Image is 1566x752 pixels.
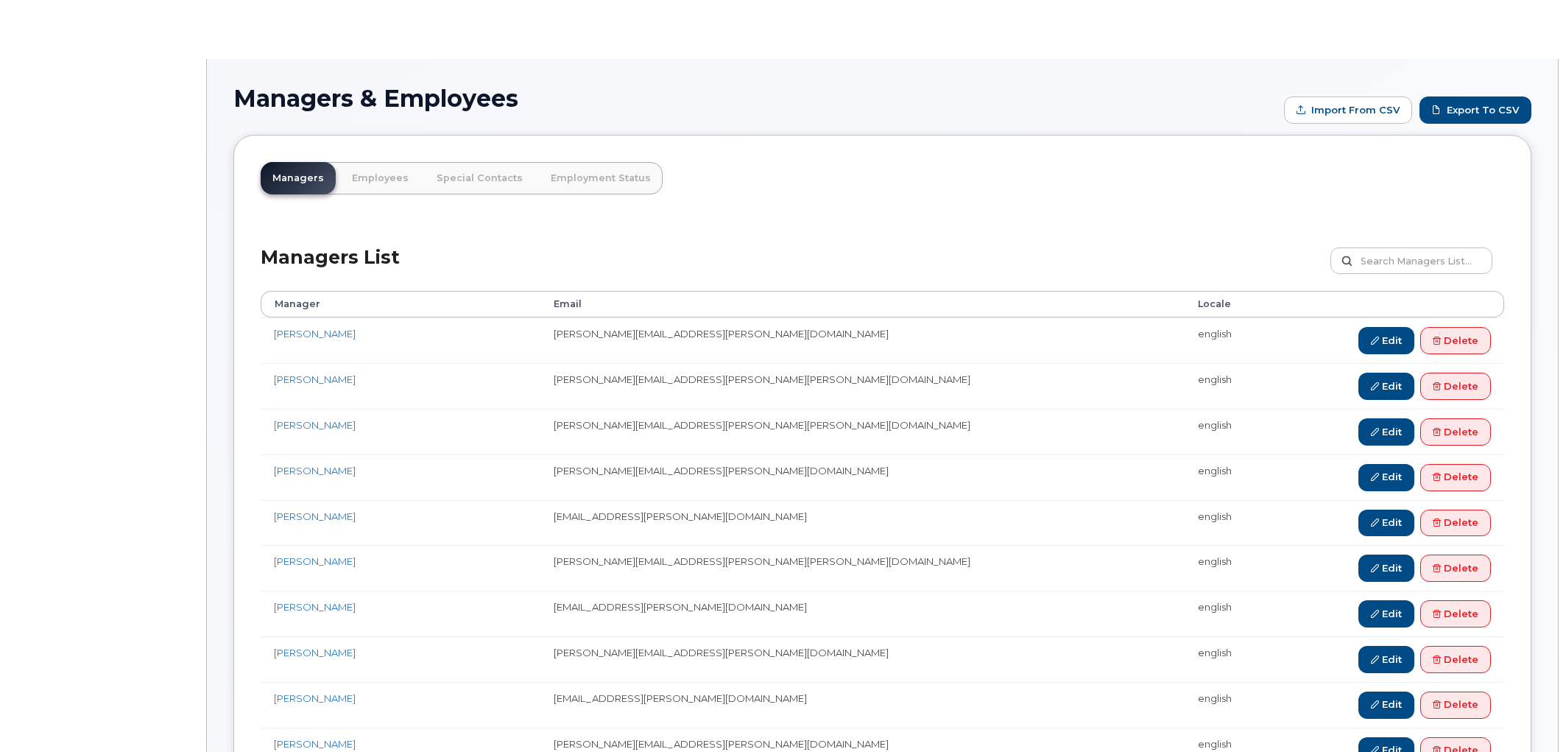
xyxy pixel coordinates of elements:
a: Delete [1420,692,1491,719]
th: Locale [1185,291,1272,317]
td: [PERSON_NAME][EMAIL_ADDRESS][PERSON_NAME][DOMAIN_NAME] [540,317,1185,363]
td: [PERSON_NAME][EMAIL_ADDRESS][PERSON_NAME][PERSON_NAME][DOMAIN_NAME] [540,363,1185,409]
th: Email [540,291,1185,317]
td: english [1185,636,1272,682]
a: Employment Status [539,162,663,194]
a: Export to CSV [1419,96,1531,124]
a: Delete [1420,418,1491,446]
a: Delete [1420,555,1491,582]
a: [PERSON_NAME] [274,373,356,385]
td: [EMAIL_ADDRESS][PERSON_NAME][DOMAIN_NAME] [540,682,1185,728]
td: english [1185,591,1272,636]
a: [PERSON_NAME] [274,647,356,658]
a: Managers [261,162,336,194]
td: [PERSON_NAME][EMAIL_ADDRESS][PERSON_NAME][PERSON_NAME][DOMAIN_NAME] [540,545,1185,591]
h1: Managers & Employees [233,85,1277,111]
a: Delete [1420,510,1491,537]
a: Edit [1358,600,1414,628]
a: Edit [1358,327,1414,354]
a: [PERSON_NAME] [274,510,356,522]
a: Delete [1420,327,1491,354]
a: Edit [1358,692,1414,719]
a: Edit [1358,373,1414,400]
a: [PERSON_NAME] [274,601,356,613]
a: [PERSON_NAME] [274,419,356,431]
a: Employees [340,162,420,194]
a: Edit [1358,464,1414,491]
a: [PERSON_NAME] [274,555,356,567]
td: [PERSON_NAME][EMAIL_ADDRESS][PERSON_NAME][PERSON_NAME][DOMAIN_NAME] [540,409,1185,454]
td: english [1185,363,1272,409]
td: [PERSON_NAME][EMAIL_ADDRESS][PERSON_NAME][DOMAIN_NAME] [540,636,1185,682]
th: Manager [261,291,540,317]
a: [PERSON_NAME] [274,738,356,750]
a: [PERSON_NAME] [274,328,356,340]
td: [PERSON_NAME][EMAIL_ADDRESS][PERSON_NAME][DOMAIN_NAME] [540,454,1185,500]
a: Delete [1420,646,1491,673]
td: english [1185,500,1272,546]
td: english [1185,409,1272,454]
a: [PERSON_NAME] [274,465,356,477]
a: Delete [1420,464,1491,491]
td: english [1185,317,1272,363]
a: Edit [1358,418,1414,446]
a: Special Contacts [425,162,535,194]
a: Edit [1358,555,1414,582]
td: english [1185,454,1272,500]
a: Edit [1358,646,1414,673]
a: [PERSON_NAME] [274,692,356,704]
td: english [1185,682,1272,728]
h2: Managers List [261,247,400,291]
a: Delete [1420,600,1491,628]
a: Delete [1420,373,1491,400]
td: [EMAIL_ADDRESS][PERSON_NAME][DOMAIN_NAME] [540,591,1185,636]
td: [EMAIL_ADDRESS][PERSON_NAME][DOMAIN_NAME] [540,500,1185,546]
form: Import from CSV [1284,96,1412,124]
td: english [1185,545,1272,591]
a: Edit [1358,510,1414,537]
